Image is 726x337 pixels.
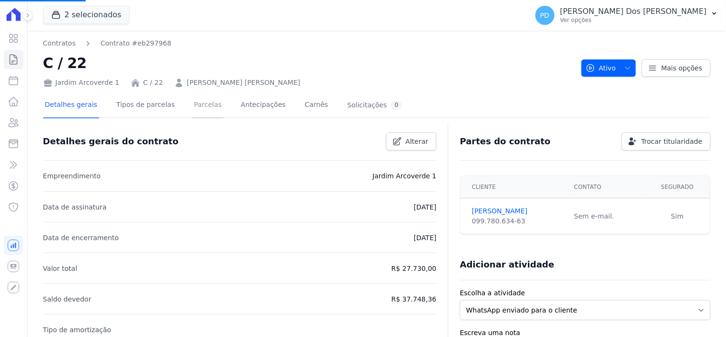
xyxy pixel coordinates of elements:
[528,2,726,29] button: PD [PERSON_NAME] Dos [PERSON_NAME] Ver opções
[43,38,574,48] nav: Breadcrumb
[569,198,645,234] td: Sem e-mail.
[43,232,119,244] p: Data de encerramento
[645,198,710,234] td: Sim
[386,132,437,151] a: Alterar
[43,170,101,182] p: Empreendimento
[641,137,703,146] span: Trocar titularidade
[43,38,76,48] a: Contratos
[460,136,551,147] h3: Partes do contrato
[581,59,637,77] button: Ativo
[414,201,436,213] p: [DATE]
[460,288,711,298] label: Escolha a atividade
[472,216,563,226] div: 099.780.634-63
[239,93,288,118] a: Antecipações
[460,259,554,270] h3: Adicionar atividade
[143,78,163,88] a: C / 22
[43,52,574,74] h2: C / 22
[391,101,402,110] div: 0
[192,93,223,118] a: Parcelas
[43,293,91,305] p: Saldo devedor
[43,201,107,213] p: Data de assinatura
[472,206,563,216] a: [PERSON_NAME]
[460,176,569,198] th: Cliente
[540,12,549,19] span: PD
[414,232,436,244] p: [DATE]
[43,38,172,48] nav: Breadcrumb
[560,16,707,24] p: Ver opções
[391,293,436,305] p: R$ 37.748,36
[373,170,437,182] p: Jardim Arcoverde 1
[347,101,402,110] div: Solicitações
[391,263,436,274] p: R$ 27.730,00
[114,93,177,118] a: Tipos de parcelas
[43,136,179,147] h3: Detalhes gerais do contrato
[43,263,78,274] p: Valor total
[43,93,100,118] a: Detalhes gerais
[43,324,112,336] p: Tipo de amortização
[560,7,707,16] p: [PERSON_NAME] Dos [PERSON_NAME]
[622,132,711,151] a: Trocar titularidade
[406,137,429,146] span: Alterar
[645,176,710,198] th: Segurado
[642,59,711,77] a: Mais opções
[661,63,703,73] span: Mais opções
[187,78,300,88] a: [PERSON_NAME] [PERSON_NAME]
[101,38,171,48] a: Contrato #eb297968
[346,93,404,118] a: Solicitações0
[43,6,130,24] button: 2 selecionados
[303,93,330,118] a: Carnês
[586,59,616,77] span: Ativo
[43,78,120,88] div: Jardim Arcoverde 1
[569,176,645,198] th: Contato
